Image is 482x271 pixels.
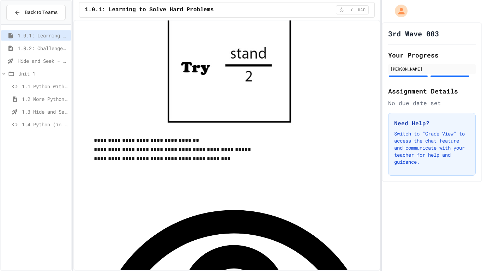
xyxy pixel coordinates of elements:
[394,130,470,165] p: Switch to "Grade View" to access the chat feature and communicate with your teacher for help and ...
[346,7,357,13] span: 7
[388,50,476,60] h2: Your Progress
[18,44,68,52] span: 1.0.2: Challenge Problem - The Bridge
[387,3,409,19] div: My Account
[22,121,68,128] span: 1.4 Python (in Groups)
[394,119,470,127] h3: Need Help?
[358,7,366,13] span: min
[390,66,474,72] div: [PERSON_NAME]
[388,99,476,107] div: No due date set
[388,29,439,38] h1: 3rd Wave 003
[22,108,68,115] span: 1.3 Hide and Seek
[6,5,66,20] button: Back to Teams
[22,95,68,103] span: 1.2 More Python (using Turtle)
[85,6,214,14] span: 1.0.1: Learning to Solve Hard Problems
[18,57,68,65] span: Hide and Seek - SUB
[25,9,58,16] span: Back to Teams
[388,86,476,96] h2: Assignment Details
[18,70,68,77] span: Unit 1
[18,32,68,39] span: 1.0.1: Learning to Solve Hard Problems
[22,83,68,90] span: 1.1 Python with Turtle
